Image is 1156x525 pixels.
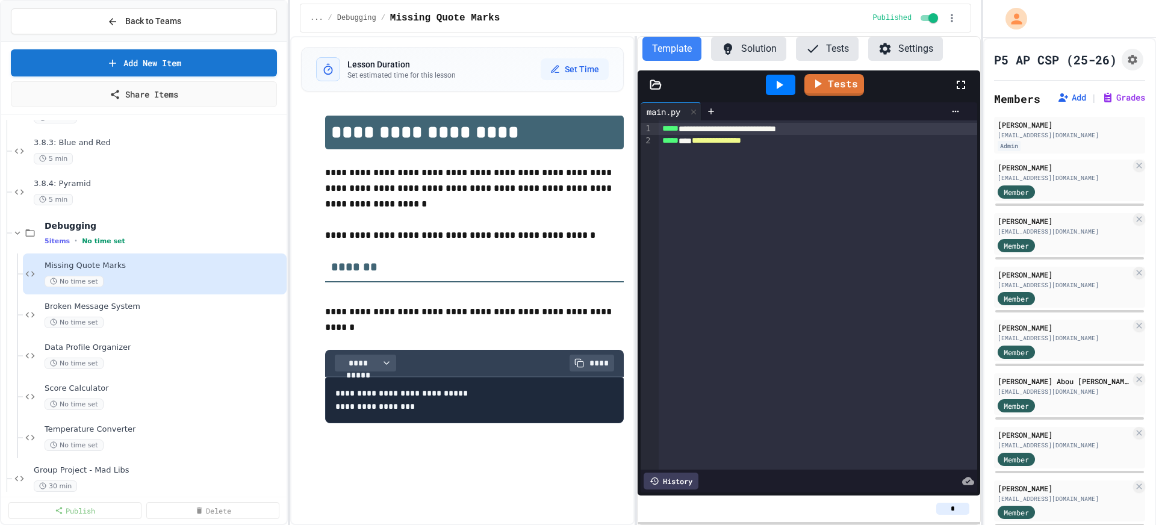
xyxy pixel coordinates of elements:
span: Data Profile Organizer [45,343,284,353]
span: Score Calculator [45,384,284,394]
div: Content is published and visible to students [872,11,940,25]
span: Back to Teams [125,15,181,28]
div: [PERSON_NAME] [998,119,1142,130]
button: Grades [1102,92,1145,104]
h1: P5 AP CSP (25-26) [994,51,1117,68]
h2: Members [994,90,1040,107]
span: Member [1004,293,1029,304]
span: Member [1004,454,1029,465]
div: main.py [641,102,701,120]
span: 5 items [45,237,70,245]
button: Template [642,37,701,61]
div: [PERSON_NAME] Abou [PERSON_NAME] [998,376,1131,387]
span: No time set [45,440,104,451]
span: Group Project - Mad Libs [34,465,284,476]
span: Member [1004,187,1029,197]
div: [PERSON_NAME] [998,483,1131,494]
a: Share Items [11,81,277,107]
div: [EMAIL_ADDRESS][DOMAIN_NAME] [998,334,1131,343]
div: 2 [641,135,653,147]
button: Back to Teams [11,8,277,34]
button: Add [1057,92,1086,104]
span: Member [1004,347,1029,358]
a: Delete [146,502,279,519]
span: 5 min [34,153,73,164]
span: 5 min [34,194,73,205]
div: [PERSON_NAME] [998,216,1131,226]
span: Broken Message System [45,302,284,312]
div: 1 [641,123,653,135]
span: 3.8.4: Pyramid [34,179,284,189]
span: No time set [45,399,104,410]
span: Published [872,13,912,23]
span: Member [1004,507,1029,518]
div: [EMAIL_ADDRESS][DOMAIN_NAME] [998,173,1131,182]
div: [EMAIL_ADDRESS][DOMAIN_NAME] [998,441,1131,450]
button: Tests [796,37,859,61]
div: [EMAIL_ADDRESS][DOMAIN_NAME] [998,281,1131,290]
span: | [1091,90,1097,105]
span: • [75,236,77,246]
div: main.py [641,105,686,118]
span: 3.8.3: Blue and Red [34,138,284,148]
div: [PERSON_NAME] [998,429,1131,440]
p: Set estimated time for this lesson [347,70,456,80]
div: [EMAIL_ADDRESS][DOMAIN_NAME] [998,227,1131,236]
div: Admin [998,141,1021,151]
div: [PERSON_NAME] [998,162,1131,173]
span: Debugging [45,220,284,231]
button: Set Time [541,58,609,80]
span: / [381,13,385,23]
a: Tests [804,74,864,96]
span: No time set [45,358,104,369]
div: My Account [993,5,1030,33]
div: [EMAIL_ADDRESS][DOMAIN_NAME] [998,131,1142,140]
div: [EMAIL_ADDRESS][DOMAIN_NAME] [998,387,1131,396]
div: [EMAIL_ADDRESS][DOMAIN_NAME] [998,494,1131,503]
div: [PERSON_NAME] [998,322,1131,333]
span: ... [310,13,323,23]
span: No time set [82,237,125,245]
button: Solution [711,37,786,61]
span: No time set [45,276,104,287]
button: Assignment Settings [1122,49,1143,70]
span: Debugging [337,13,376,23]
div: History [644,473,698,489]
span: / [328,13,332,23]
a: Add New Item [11,49,277,76]
span: Member [1004,240,1029,251]
button: Settings [868,37,943,61]
span: Temperature Converter [45,424,284,435]
span: No time set [45,317,104,328]
h3: Lesson Duration [347,58,456,70]
span: Missing Quote Marks [45,261,284,271]
span: Missing Quote Marks [390,11,500,25]
span: Member [1004,400,1029,411]
div: [PERSON_NAME] [998,269,1131,280]
a: Publish [8,502,141,519]
span: 30 min [34,480,77,492]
